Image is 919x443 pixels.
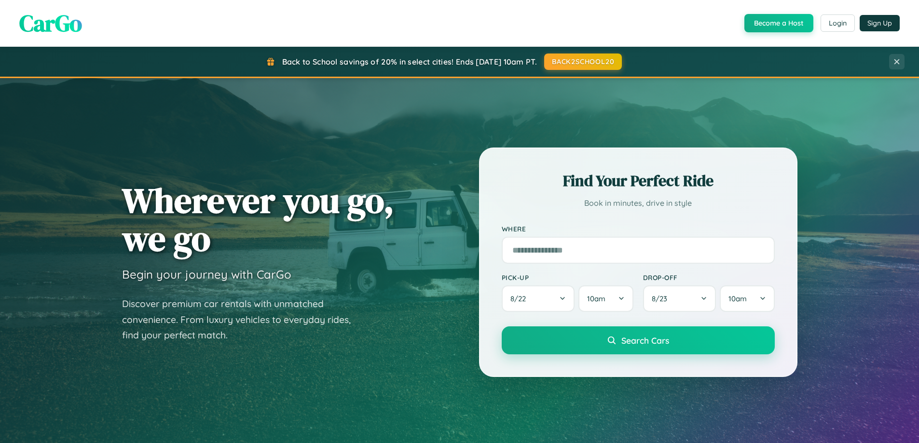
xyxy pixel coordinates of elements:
span: CarGo [19,7,82,39]
label: Where [502,225,775,233]
p: Discover premium car rentals with unmatched convenience. From luxury vehicles to everyday rides, ... [122,296,363,343]
span: Search Cars [621,335,669,346]
h3: Begin your journey with CarGo [122,267,291,282]
p: Book in minutes, drive in style [502,196,775,210]
h1: Wherever you go, we go [122,181,394,257]
button: 8/23 [643,285,716,312]
button: BACK2SCHOOL20 [544,54,622,70]
span: Back to School savings of 20% in select cities! Ends [DATE] 10am PT. [282,57,537,67]
button: 10am [578,285,633,312]
button: 8/22 [502,285,575,312]
label: Drop-off [643,273,775,282]
h2: Find Your Perfect Ride [502,170,775,191]
button: Search Cars [502,326,775,354]
label: Pick-up [502,273,633,282]
span: 8 / 23 [652,294,672,303]
span: 10am [587,294,605,303]
button: 10am [720,285,774,312]
button: Sign Up [860,15,900,31]
span: 8 / 22 [510,294,531,303]
button: Login [821,14,855,32]
span: 10am [728,294,747,303]
button: Become a Host [744,14,813,32]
